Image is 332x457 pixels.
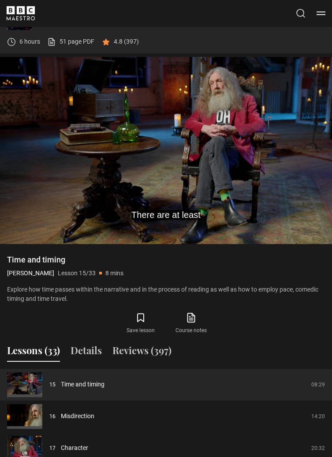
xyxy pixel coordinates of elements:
[19,37,40,46] p: 6 hours
[7,285,325,303] p: Explore how time passes within the narrative and in the process of reading as well as how to empl...
[61,380,104,389] a: Time and timing
[7,255,325,265] h1: Time and timing
[116,311,166,336] button: Save lesson
[166,311,216,336] a: Course notes
[317,9,325,18] button: Toggle navigation
[61,443,88,453] a: Character
[7,6,35,20] svg: BBC Maestro
[58,269,96,278] p: Lesson 15/33
[7,269,54,278] p: [PERSON_NAME]
[47,37,94,46] a: 51 page PDF
[61,412,94,421] a: Misdirection
[105,269,123,278] p: 8 mins
[112,343,172,362] button: Reviews (397)
[71,343,102,362] button: Details
[7,343,60,362] button: Lessons (33)
[114,37,139,46] p: 4.8 (397)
